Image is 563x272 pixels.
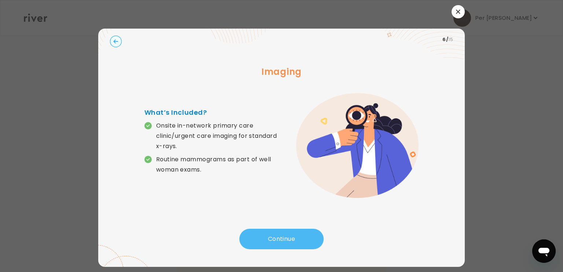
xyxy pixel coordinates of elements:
img: error graphic [296,93,419,198]
h3: Imaging [110,65,453,78]
p: Routine mammograms as part of well woman exams. [156,154,281,175]
iframe: Button to launch messaging window [532,239,556,263]
p: Onsite in-network primary care clinic/urgent care imaging for standard x-rays. [156,121,281,151]
h4: What’s Included? [144,107,281,118]
button: Continue [239,229,324,249]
